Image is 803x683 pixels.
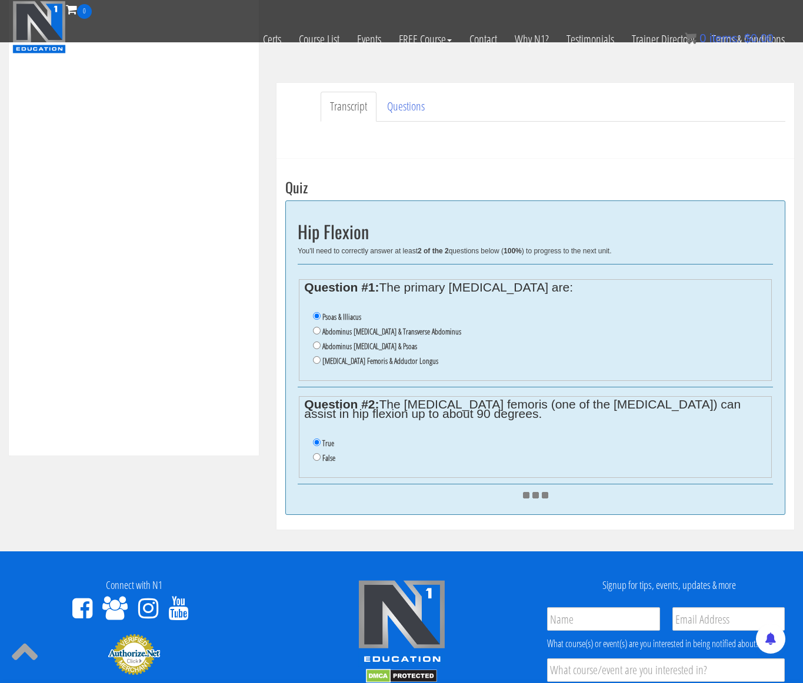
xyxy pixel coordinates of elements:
span: 0 [699,32,706,45]
a: Contact [461,19,506,60]
a: Trainer Directory [623,19,703,60]
a: Questions [378,92,434,122]
a: Course List [290,19,348,60]
a: Testimonials [558,19,623,60]
a: Terms & Conditions [703,19,794,60]
strong: Question #2: [304,397,379,411]
a: Why N1? [506,19,558,60]
h4: Connect with N1 [9,580,259,591]
input: Email Address [672,607,785,631]
b: 100% [504,247,522,255]
input: Name [547,607,660,631]
img: Authorize.Net Merchant - Click to Verify [108,633,161,675]
a: Transcript [321,92,376,122]
span: $ [744,32,751,45]
legend: The [MEDICAL_DATA] femoris (one of the [MEDICAL_DATA]) can assist in hip flexion up to about 90 d... [304,400,766,418]
img: ajax_loader.gif [523,492,548,498]
label: Psoas & Illiacus [322,312,361,322]
h2: Hip Flexion [298,222,773,241]
label: Abdominus [MEDICAL_DATA] & Psoas [322,341,417,351]
a: Certs [254,19,290,60]
span: 0 [77,4,92,19]
a: Events [348,19,390,60]
a: 0 [66,1,92,17]
label: Abdominus [MEDICAL_DATA] & Transverse Abdominus [322,327,461,336]
span: items: [709,32,741,45]
b: 2 of the 2 [418,247,449,255]
img: n1-edu-logo [358,580,446,667]
input: What course/event are you interested in? [547,658,785,682]
a: FREE Course [390,19,461,60]
label: [MEDICAL_DATA] Femoris & Adductor Longus [322,356,438,366]
div: You'll need to correctly answer at least questions below ( ) to progress to the next unit. [298,247,773,255]
strong: Question #1: [304,280,379,294]
img: n1-education [12,1,66,53]
h4: Signup for tips, events, updates & more [544,580,794,591]
legend: The primary [MEDICAL_DATA] are: [304,283,766,292]
label: True [322,438,334,448]
img: DMCA.com Protection Status [366,669,437,683]
a: 0 items: $0.00 [685,32,774,45]
h3: Quiz [285,179,785,195]
bdi: 0.00 [744,32,774,45]
div: What course(s) or event(s) are you interested in being notified about? [547,637,785,651]
img: icon11.png [685,32,697,44]
label: False [322,453,335,463]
